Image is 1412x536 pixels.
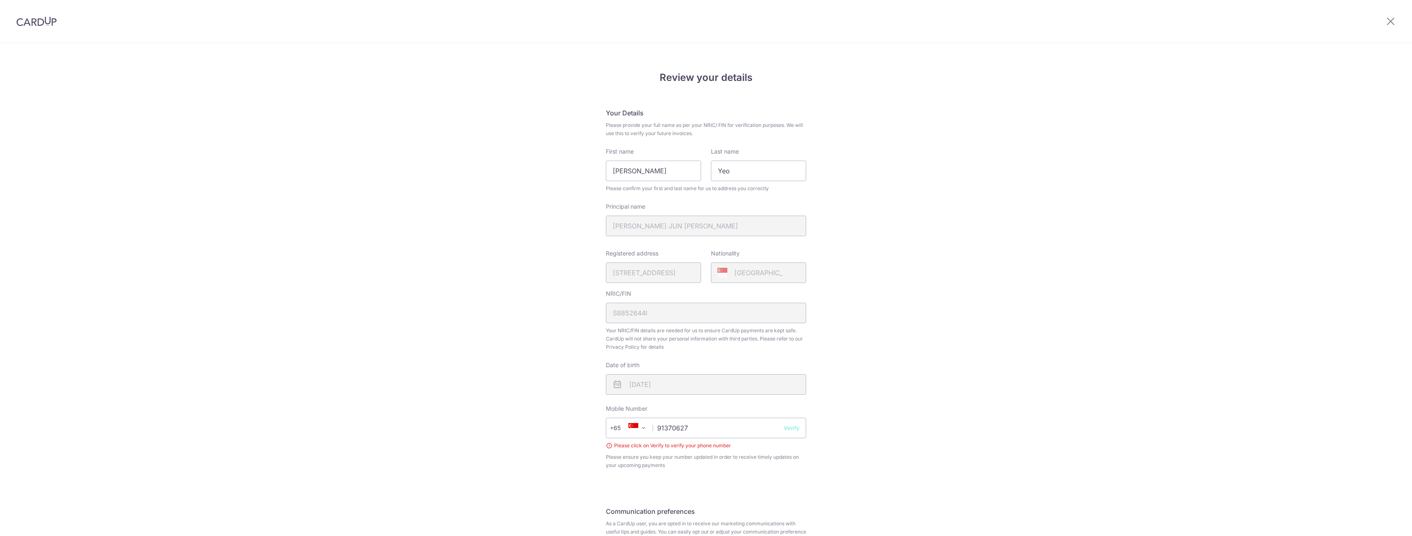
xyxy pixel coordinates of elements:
[606,184,806,193] span: Please confirm your first and last name for us to address you correctly
[606,249,658,258] label: Registered address
[606,202,645,211] label: Principal name
[606,453,806,469] span: Please ensure you keep your number updated in order to receive timely updates on your upcoming pa...
[612,423,632,433] span: +65
[606,442,806,450] div: Please click on Verify to verify your phone number
[606,290,631,298] label: NRIC/FIN
[606,327,806,351] span: Your NRIC/FIN details are needed for us to ensure CardUp payments are kept safe. CardUp will not ...
[606,506,806,516] h5: Communication preferences
[711,249,740,258] label: Nationality
[16,16,57,26] img: CardUp
[606,147,634,156] label: First name
[606,405,647,413] label: Mobile Number
[610,423,632,433] span: +65
[606,70,806,85] h4: Review your details
[606,121,806,138] span: Please provide your full name as per your NRIC/ FIN for verification purposes. We will use this t...
[606,108,806,118] h5: Your Details
[784,424,800,432] button: Verify
[711,147,739,156] label: Last name
[606,161,701,181] input: First Name
[711,161,806,181] input: Last name
[606,361,640,369] label: Date of birth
